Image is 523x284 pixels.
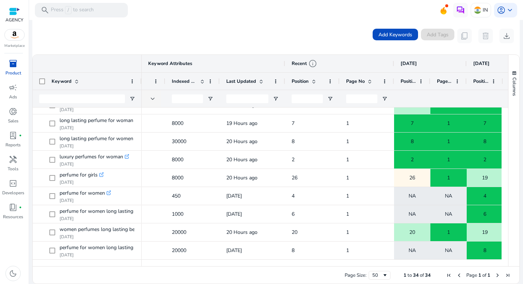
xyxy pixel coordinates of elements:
[373,29,418,40] button: Add Keywords
[9,203,17,212] span: book_4
[292,247,295,254] span: 8
[487,272,490,279] span: 1
[60,125,134,131] p: [DATE]
[473,60,490,67] span: [DATE]
[60,134,133,144] span: long lasting perfume for women
[292,120,295,127] span: 7
[19,206,22,209] span: fiber_manual_record
[506,6,514,15] span: keyboard_arrow_down
[505,272,511,278] div: Last Page
[5,142,21,148] p: Reports
[2,190,24,196] p: Developers
[478,272,481,279] span: 1
[420,272,424,279] span: of
[207,96,213,102] button: Open Filter Menu
[346,229,349,236] span: 1
[60,188,105,198] span: perfume for women
[226,138,258,145] span: 20 Hours ago
[52,78,72,85] span: Keyword
[226,211,242,218] span: [DATE]
[8,118,19,124] p: Sales
[9,131,17,140] span: lab_profile
[482,225,488,240] span: 19
[9,107,17,116] span: donut_small
[446,272,452,278] div: First Page
[60,206,147,216] span: perfume for women long lasting smell
[413,272,419,279] span: 34
[292,78,309,85] span: Position
[483,116,486,131] span: 7
[382,96,388,102] button: Open Filter Menu
[502,32,511,40] span: download
[499,29,514,43] button: download
[172,174,183,181] span: 8000
[409,188,416,203] span: NA
[60,234,134,240] p: [DATE]
[60,179,104,185] p: [DATE]
[345,272,366,279] div: Page Size:
[482,272,486,279] span: of
[447,170,450,185] span: 1
[226,78,256,85] span: Last Updated
[172,94,203,103] input: Indexed Products Filter Input
[3,214,23,220] p: Resources
[346,120,349,127] span: 1
[60,161,129,167] p: [DATE]
[447,134,450,149] span: 1
[372,272,382,279] div: 50
[51,6,94,14] p: Press to search
[378,31,412,38] span: Add Keywords
[148,60,192,67] span: Keyword Attributes
[327,96,333,102] button: Open Filter Menu
[39,94,125,103] input: Keyword Filter Input
[483,188,486,203] span: 4
[474,7,481,14] img: in.svg
[226,192,242,199] span: [DATE]
[511,77,518,96] span: Columns
[60,115,133,126] span: long lasting perfume for woman
[456,272,462,278] div: Previous Page
[445,207,452,222] span: NA
[60,170,98,180] span: perfume for girls
[172,192,181,199] span: 450
[445,243,452,258] span: NA
[409,170,415,185] span: 26
[129,96,135,102] button: Open Filter Menu
[401,78,416,85] span: Position
[5,70,21,76] p: Product
[292,174,297,181] span: 26
[495,272,500,278] div: Next Page
[346,78,365,85] span: Page No
[308,59,317,68] span: info
[172,156,183,163] span: 8000
[346,156,349,163] span: 1
[9,179,17,188] span: code_blocks
[9,155,17,164] span: handyman
[401,60,417,67] span: [DATE]
[60,107,134,113] p: [DATE]
[60,216,134,222] p: [DATE]
[292,229,297,236] span: 20
[60,224,139,235] span: women perfumes long lasting best
[346,192,349,199] span: 1
[8,166,19,172] p: Tools
[60,252,134,258] p: [DATE]
[437,78,452,85] span: Page No
[473,78,488,85] span: Position
[411,134,414,149] span: 8
[409,207,416,222] span: NA
[5,29,24,40] img: amazon.svg
[482,170,488,185] span: 19
[172,211,183,218] span: 1000
[9,269,17,278] span: dark_mode
[172,78,197,85] span: Indexed Products
[41,6,49,15] span: search
[483,207,486,222] span: 6
[9,94,17,100] p: Ads
[466,272,477,279] span: Page
[226,156,258,163] span: 20 Hours ago
[65,6,72,14] span: /
[483,152,486,167] span: 2
[172,229,186,236] span: 20000
[292,138,295,145] span: 8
